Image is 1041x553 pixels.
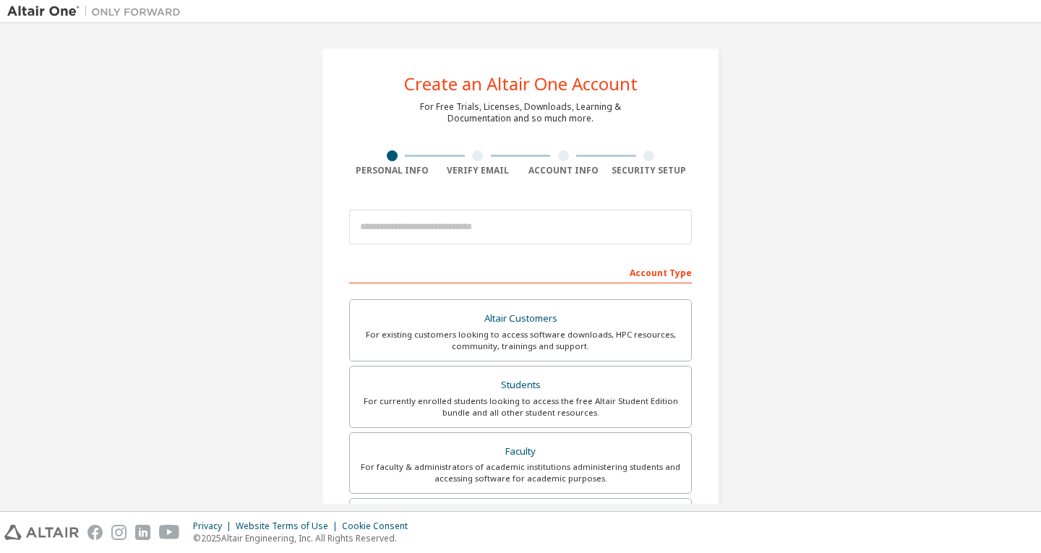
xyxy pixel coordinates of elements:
img: altair_logo.svg [4,525,79,540]
div: For faculty & administrators of academic institutions administering students and accessing softwa... [359,461,682,484]
div: For currently enrolled students looking to access the free Altair Student Edition bundle and all ... [359,395,682,419]
img: linkedin.svg [135,525,150,540]
img: instagram.svg [111,525,127,540]
div: Students [359,375,682,395]
div: Cookie Consent [342,520,416,532]
div: Altair Customers [359,309,682,329]
div: Account Info [520,165,607,176]
div: Create an Altair One Account [404,75,638,93]
img: facebook.svg [87,525,103,540]
div: Verify Email [435,165,521,176]
div: Account Type [349,260,692,283]
div: Security Setup [607,165,693,176]
img: Altair One [7,4,188,19]
div: Personal Info [349,165,435,176]
div: Faculty [359,442,682,462]
p: © 2025 Altair Engineering, Inc. All Rights Reserved. [193,532,416,544]
img: youtube.svg [159,525,180,540]
div: For Free Trials, Licenses, Downloads, Learning & Documentation and so much more. [420,101,621,124]
div: Website Terms of Use [236,520,342,532]
div: Privacy [193,520,236,532]
div: For existing customers looking to access software downloads, HPC resources, community, trainings ... [359,329,682,352]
